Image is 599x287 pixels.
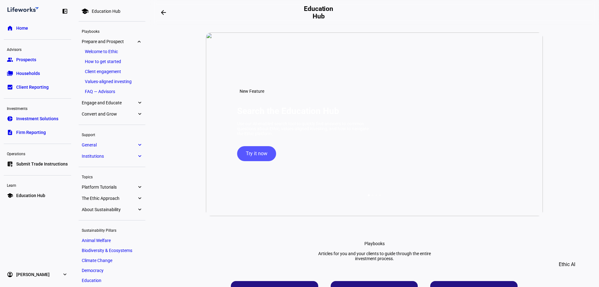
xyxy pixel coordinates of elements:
[79,141,145,149] a: Generalexpand_more
[82,258,112,263] span: Climate Change
[4,45,71,53] div: Advisors
[82,67,142,76] a: Client engagement
[79,256,145,265] a: Climate Change
[81,7,89,15] mat-icon: school
[137,184,142,190] eth-mat-symbol: expand_more
[4,149,71,158] div: Operations
[7,129,13,136] eth-mat-symbol: description
[79,246,145,255] a: Biodiversity & Ecosystems
[82,142,137,147] span: General
[82,154,137,159] span: Institutions
[82,238,111,243] span: Animal Welfare
[79,27,145,35] div: Playbooks
[246,146,267,161] span: Try it now
[79,130,145,139] div: Support
[7,70,13,77] eth-mat-symbol: folder_copy
[79,225,145,234] div: Sustainability Pillars
[16,192,45,199] span: Education Hub
[137,142,142,148] eth-mat-symbol: expand_more
[7,192,13,199] eth-mat-symbol: school
[550,257,584,272] button: Ethic AI
[16,84,49,90] span: Client Reporting
[7,161,13,167] eth-mat-symbol: list_alt_add
[82,87,142,96] a: FAQ — Advisors
[82,207,137,212] span: About Sustainability
[16,57,36,63] span: Prospects
[16,129,46,136] span: Firm Reporting
[82,47,142,56] a: Welcome to Ethic
[7,116,13,122] eth-mat-symbol: pie_chart
[79,266,145,275] a: Democracy
[62,271,68,278] eth-mat-symbol: expand_more
[82,111,137,116] span: Convert and Grow
[79,236,145,245] a: Animal Welfare
[137,153,142,159] eth-mat-symbol: expand_more
[7,271,13,278] eth-mat-symbol: account_circle
[79,152,145,161] a: Institutionsexpand_more
[16,70,40,77] span: Households
[79,276,145,285] a: Education
[302,5,335,20] h2: Education Hub
[16,271,50,278] span: [PERSON_NAME]
[237,121,371,136] div: Use our AI-enabled search tool to quickly find answers to common questions about Ethic, values-al...
[364,241,385,246] div: Playbooks
[62,8,68,14] eth-mat-symbol: left_panel_close
[82,196,137,201] span: The Ethic Approach
[137,100,142,106] eth-mat-symbol: expand_more
[82,248,132,253] span: Biodiversity & Ecosystems
[559,257,575,272] span: Ethic AI
[4,22,71,34] a: homeHome
[312,251,437,261] div: Articles for you and your clients to guide through the entire investment process.
[82,100,137,105] span: Engage and Educate
[4,181,71,189] div: Learn
[137,206,142,213] eth-mat-symbol: expand_more
[82,185,137,190] span: Platform Tutorials
[7,84,13,90] eth-mat-symbol: bid_landscape
[16,116,58,122] span: Investment Solutions
[7,25,13,31] eth-mat-symbol: home
[240,89,264,94] span: New Feature
[4,112,71,125] a: pie_chartInvestment Solutions
[82,57,142,66] a: How to get started
[137,195,142,201] eth-mat-symbol: expand_more
[16,25,28,31] span: Home
[82,77,142,86] a: Values-aligned investing
[4,81,71,93] a: bid_landscapeClient Reporting
[7,57,13,63] eth-mat-symbol: group
[237,146,276,161] button: Try it now
[82,278,101,283] span: Education
[92,9,120,14] div: Education Hub
[82,268,104,273] span: Democracy
[4,104,71,112] div: Investments
[4,53,71,66] a: groupProspects
[82,39,137,44] span: Prepare and Prospect
[4,126,71,139] a: descriptionFirm Reporting
[4,67,71,80] a: folder_copyHouseholds
[237,106,339,116] h1: Search the Education Hub
[79,172,145,181] div: Topics
[137,111,142,117] eth-mat-symbol: expand_more
[16,161,68,167] span: Submit Trade Instructions
[160,9,167,16] mat-icon: arrow_backwards
[137,38,142,45] eth-mat-symbol: expand_more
